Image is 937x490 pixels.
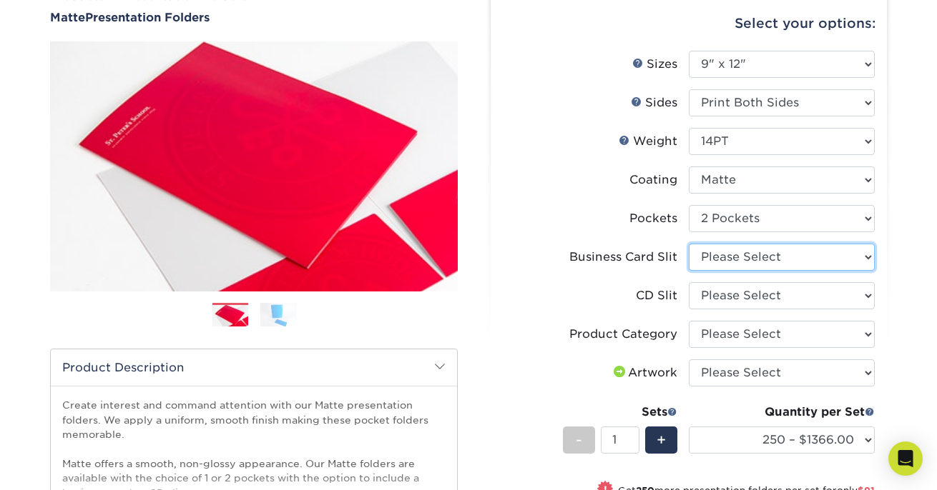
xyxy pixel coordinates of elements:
[50,11,85,24] span: Matte
[569,249,677,266] div: Business Card Slit
[576,429,582,451] span: -
[51,349,457,386] h2: Product Description
[50,26,458,307] img: Matte 01
[888,441,923,476] div: Open Intercom Messenger
[260,302,296,327] img: Presentation Folders 02
[636,287,677,304] div: CD Slit
[657,429,666,451] span: +
[611,364,677,381] div: Artwork
[629,210,677,227] div: Pockets
[4,446,122,485] iframe: Google Customer Reviews
[569,326,677,343] div: Product Category
[212,304,248,329] img: Presentation Folders 01
[563,404,677,421] div: Sets
[50,11,458,24] a: MattePresentation Folders
[619,133,677,150] div: Weight
[50,11,458,24] h1: Presentation Folders
[631,94,677,111] div: Sides
[629,171,677,189] div: Coating
[689,404,875,421] div: Quantity per Set
[632,56,677,73] div: Sizes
